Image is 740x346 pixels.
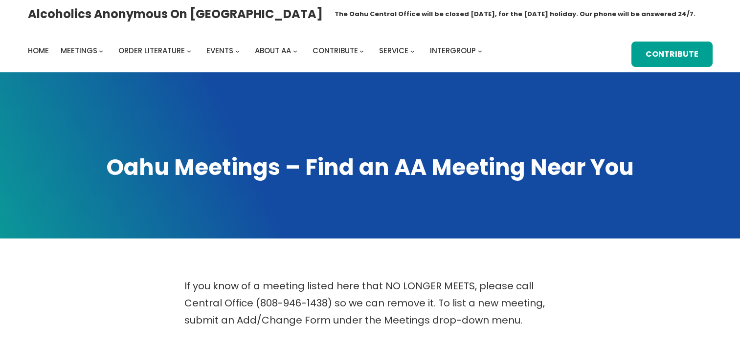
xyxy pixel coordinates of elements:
[478,49,482,53] button: Intergroup submenu
[187,49,191,53] button: Order Literature submenu
[430,44,476,58] a: Intergroup
[313,44,358,58] a: Contribute
[313,45,358,56] span: Contribute
[410,49,415,53] button: Service submenu
[359,49,364,53] button: Contribute submenu
[430,45,476,56] span: Intergroup
[118,45,185,56] span: Order Literature
[28,45,49,56] span: Home
[28,152,713,183] h1: Oahu Meetings – Find an AA Meeting Near You
[631,42,713,67] a: Contribute
[379,44,408,58] a: Service
[184,278,556,329] p: If you know of a meeting listed here that NO LONGER MEETS, please call Central Office (808-946-14...
[293,49,297,53] button: About AA submenu
[28,3,323,24] a: Alcoholics Anonymous on [GEOGRAPHIC_DATA]
[255,45,291,56] span: About AA
[235,49,240,53] button: Events submenu
[379,45,408,56] span: Service
[206,45,233,56] span: Events
[61,44,97,58] a: Meetings
[255,44,291,58] a: About AA
[206,44,233,58] a: Events
[28,44,49,58] a: Home
[61,45,97,56] span: Meetings
[28,44,486,58] nav: Intergroup
[335,9,695,19] h1: The Oahu Central Office will be closed [DATE], for the [DATE] holiday. Our phone will be answered...
[99,49,103,53] button: Meetings submenu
